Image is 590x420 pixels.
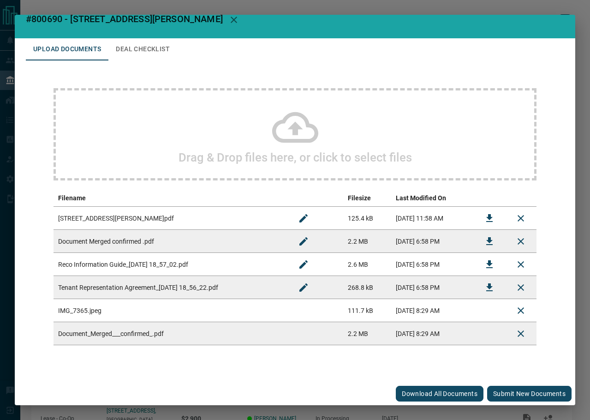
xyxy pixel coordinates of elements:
[292,230,315,252] button: Rename
[510,207,532,229] button: Remove File
[292,253,315,276] button: Rename
[510,300,532,322] button: Delete
[288,190,343,207] th: edit column
[478,207,501,229] button: Download
[391,207,474,230] td: [DATE] 11:58 AM
[54,190,288,207] th: Filename
[26,13,223,24] span: #800690 - [STREET_ADDRESS][PERSON_NAME]
[108,38,177,60] button: Deal Checklist
[391,322,474,345] td: [DATE] 8:29 AM
[54,230,288,253] td: Document Merged confirmed .pdf
[391,299,474,322] td: [DATE] 8:29 AM
[478,230,501,252] button: Download
[54,322,288,345] td: Document_Merged___confirmed_.pdf
[292,207,315,229] button: Rename
[343,299,391,322] td: 111.7 kB
[396,386,483,402] button: Download All Documents
[510,323,532,345] button: Delete
[505,190,536,207] th: delete file action column
[478,253,501,276] button: Download
[510,230,532,252] button: Remove File
[391,276,474,299] td: [DATE] 6:58 PM
[391,190,474,207] th: Last Modified On
[54,276,288,299] td: Tenant Representation Agreement_[DATE] 18_56_22.pdf
[343,230,391,253] td: 2.2 MB
[54,88,536,180] div: Drag & Drop files here, or click to select files
[474,190,505,207] th: download action column
[391,253,474,276] td: [DATE] 6:58 PM
[343,253,391,276] td: 2.6 MB
[478,276,501,299] button: Download
[510,276,532,299] button: Remove File
[343,322,391,345] td: 2.2 MB
[54,253,288,276] td: Reco Information Guide_[DATE] 18_57_02.pdf
[292,276,315,299] button: Rename
[487,386,572,402] button: Submit new documents
[343,276,391,299] td: 268.8 kB
[343,190,391,207] th: Filesize
[54,207,288,230] td: [STREET_ADDRESS][PERSON_NAME]pdf
[510,253,532,276] button: Remove File
[54,299,288,322] td: IMG_7365.jpeg
[179,150,412,164] h2: Drag & Drop files here, or click to select files
[343,207,391,230] td: 125.4 kB
[391,230,474,253] td: [DATE] 6:58 PM
[26,38,108,60] button: Upload Documents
